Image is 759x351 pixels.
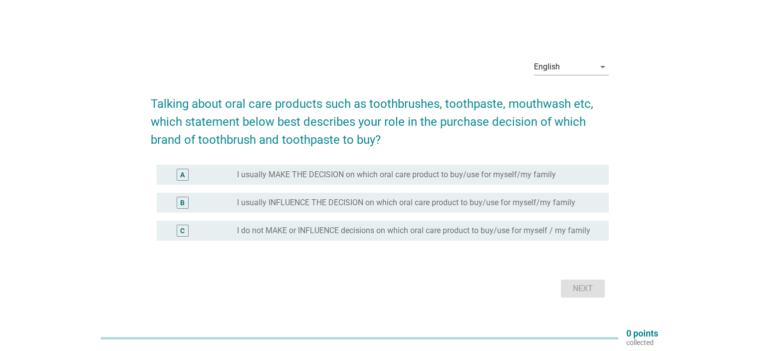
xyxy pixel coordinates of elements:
label: I do not MAKE or INFLUENCE decisions on which oral care product to buy/use for myself / my family [237,226,590,236]
p: 0 points [626,329,658,338]
div: English [534,62,560,71]
p: collected [626,338,658,347]
label: I usually MAKE THE DECISION on which oral care product to buy/use for myself/my family [237,170,556,180]
div: B [180,197,185,208]
div: C [180,225,185,236]
i: arrow_drop_down [597,61,609,73]
div: A [180,169,185,180]
h2: Talking about oral care products such as toothbrushes, toothpaste, mouthwash etc, which statement... [151,85,609,149]
label: I usually INFLUENCE THE DECISION on which oral care product to buy/use for myself/my family [237,198,575,208]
